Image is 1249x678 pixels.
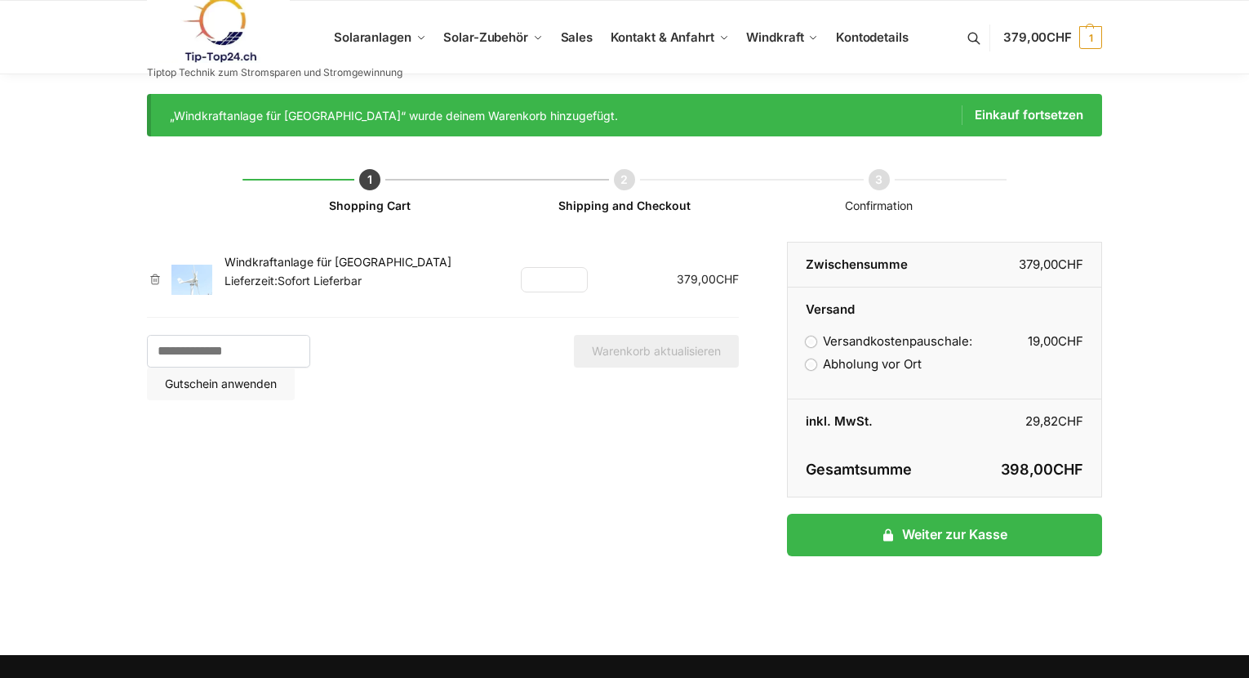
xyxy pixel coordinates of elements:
span: Solaranlagen [334,29,411,45]
bdi: 398,00 [1001,461,1083,478]
span: Kontakt & Anfahrt [611,29,714,45]
a: Weiter zur Kasse [787,514,1102,556]
label: Versandkostenpauschale: [806,333,972,349]
input: Produktmenge [544,270,564,290]
bdi: 19,00 [1028,333,1083,349]
bdi: 379,00 [1019,256,1083,272]
img: Warenkorb 1 [171,265,212,296]
span: CHF [1047,29,1072,45]
span: Sofort Lieferbar [278,274,362,288]
p: Tiptop Technik zum Stromsparen und Stromgewinnung [147,68,402,78]
bdi: 29,82 [1025,413,1083,429]
span: Sales [561,29,593,45]
span: 379,00 [1003,29,1072,45]
span: CHF [1053,461,1083,478]
span: Confirmation [845,198,913,212]
button: Warenkorb aktualisieren [574,335,739,368]
div: „Windkraftanlage für [GEOGRAPHIC_DATA]“ wurde deinem Warenkorb hinzugefügt. [170,105,1084,125]
span: CHF [1058,256,1083,272]
button: Gutschein anwenden [147,368,295,400]
a: Kontodetails [829,1,915,74]
a: Windkraft [740,1,825,74]
th: Zwischensumme [788,243,945,288]
th: Versand [788,288,1101,319]
th: Gesamtsumme [788,444,945,497]
a: Windkraftanlage für [GEOGRAPHIC_DATA] [224,255,451,269]
a: Shopping Cart [329,198,411,212]
th: inkl. MwSt. [788,399,945,444]
span: Lieferzeit: [224,274,362,288]
span: Kontodetails [836,29,909,45]
bdi: 379,00 [677,272,739,286]
span: 1 [1079,26,1102,49]
span: Solar-Zubehör [443,29,528,45]
label: Abholung vor Ort [806,356,922,372]
a: 379,00CHF 1 [1003,13,1102,62]
span: CHF [1058,413,1083,429]
a: Sales [553,1,599,74]
a: Kontakt & Anfahrt [603,1,736,74]
a: Shipping and Checkout [558,198,691,212]
a: Solar-Zubehör [437,1,549,74]
span: Windkraft [746,29,803,45]
span: CHF [1058,333,1083,349]
a: Einkauf fortsetzen [962,105,1083,125]
span: CHF [716,272,739,286]
a: Windkraftanlage für Garten Terrasse aus dem Warenkorb entfernen [147,274,163,285]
